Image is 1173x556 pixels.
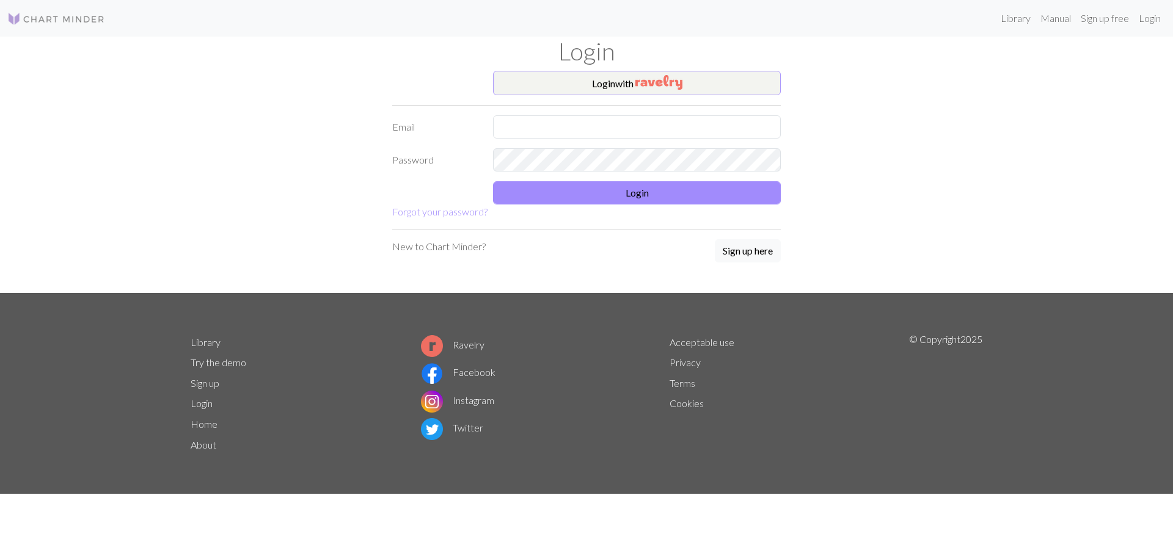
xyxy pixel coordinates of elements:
img: Ravelry [635,75,682,90]
img: Logo [7,12,105,26]
p: New to Chart Minder? [392,239,486,254]
img: Ravelry logo [421,335,443,357]
a: Acceptable use [670,336,734,348]
a: Facebook [421,366,495,378]
a: Instagram [421,394,494,406]
p: © Copyright 2025 [909,332,982,455]
a: About [191,439,216,450]
a: Login [191,397,213,409]
a: Forgot your password? [392,206,488,217]
a: Sign up here [715,239,781,264]
button: Sign up here [715,239,781,262]
img: Twitter logo [421,418,443,440]
a: Login [1134,6,1166,31]
button: Login [493,181,781,204]
img: Facebook logo [421,363,443,385]
a: Try the demo [191,356,246,368]
label: Email [385,115,486,139]
img: Instagram logo [421,391,443,413]
a: Sign up free [1076,6,1134,31]
a: Ravelry [421,339,484,350]
a: Home [191,418,217,430]
a: Privacy [670,356,701,368]
h1: Login [183,37,990,66]
label: Password [385,148,486,171]
a: Manual [1036,6,1076,31]
a: Cookies [670,397,704,409]
button: Loginwith [493,71,781,95]
a: Terms [670,377,695,389]
a: Library [191,336,221,348]
a: Twitter [421,422,483,433]
a: Sign up [191,377,219,389]
a: Library [996,6,1036,31]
